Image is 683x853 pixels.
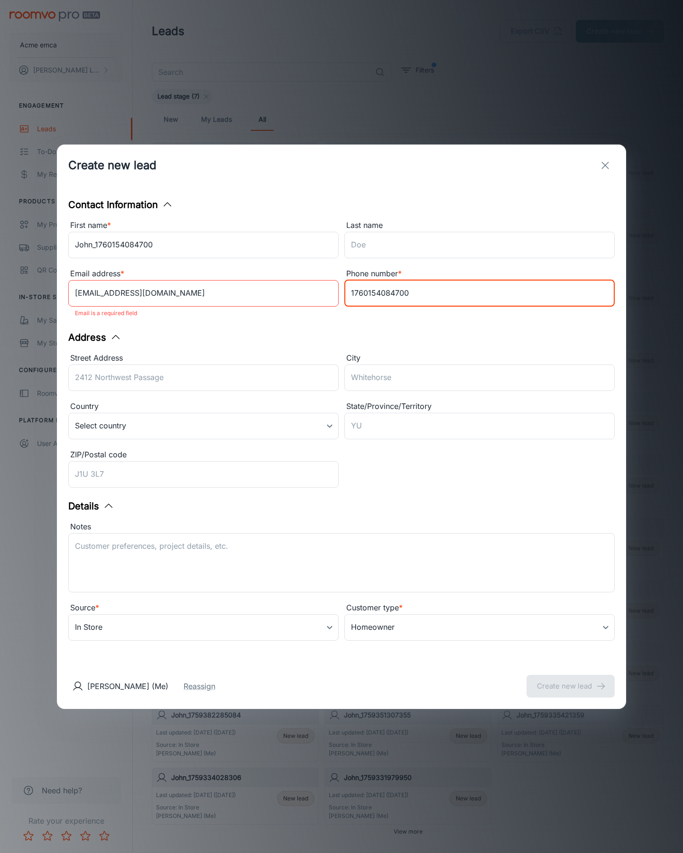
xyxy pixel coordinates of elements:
input: Doe [344,232,615,258]
div: In Store [68,614,339,641]
div: Customer type [344,602,615,614]
p: Email is a required field [75,308,332,319]
div: Country [68,400,339,413]
p: [PERSON_NAME] (Me) [87,681,168,692]
input: YU [344,413,615,439]
div: Street Address [68,352,339,364]
div: ZIP/Postal code [68,449,339,461]
div: State/Province/Territory [344,400,615,413]
div: Select country [68,413,339,439]
div: Phone number [344,268,615,280]
button: Contact Information [68,198,173,212]
button: Address [68,330,121,345]
div: Source [68,602,339,614]
div: First name [68,219,339,232]
input: myname@example.com [68,280,339,307]
button: Reassign [184,681,215,692]
input: John [68,232,339,258]
input: +1 439-123-4567 [344,280,615,307]
input: J1U 3L7 [68,461,339,488]
h1: Create new lead [68,157,157,174]
input: Whitehorse [344,364,615,391]
div: Notes [68,521,615,533]
div: Email address [68,268,339,280]
input: 2412 Northwest Passage [68,364,339,391]
div: Last name [344,219,615,232]
button: exit [596,156,615,175]
button: Details [68,499,114,513]
div: Homeowner [344,614,615,641]
div: City [344,352,615,364]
